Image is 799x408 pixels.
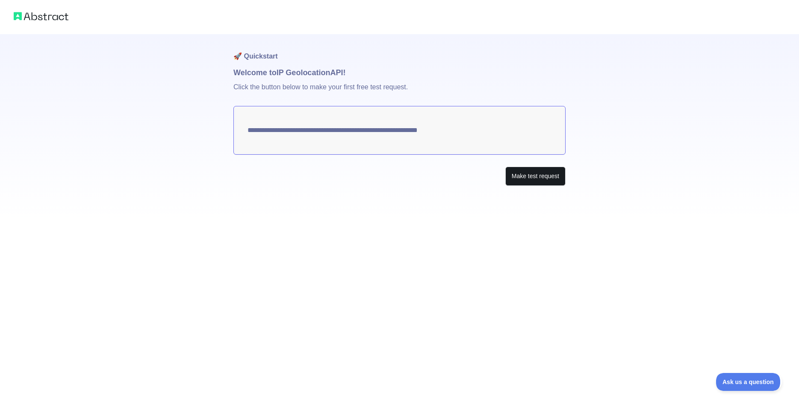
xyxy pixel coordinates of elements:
[233,67,566,79] h1: Welcome to IP Geolocation API!
[233,79,566,106] p: Click the button below to make your first free test request.
[233,34,566,67] h1: 🚀 Quickstart
[716,373,782,391] iframe: Toggle Customer Support
[14,10,68,22] img: Abstract logo
[505,167,566,186] button: Make test request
